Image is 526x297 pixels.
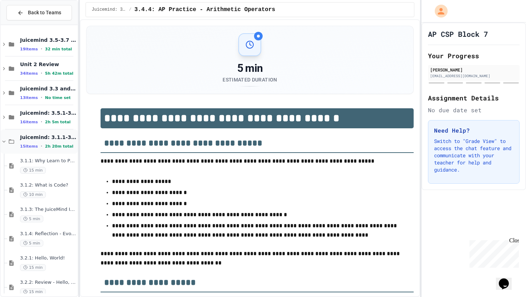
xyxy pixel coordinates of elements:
[428,106,520,114] div: No due date set
[45,47,72,51] span: 32 min total
[223,62,277,75] div: 5 min
[20,95,38,100] span: 13 items
[467,237,519,268] iframe: chat widget
[20,134,76,140] span: Juicemind: 3.1.1-3.4.4
[41,119,42,125] span: •
[41,143,42,149] span: •
[45,95,71,100] span: No time set
[41,46,42,52] span: •
[20,182,76,188] span: 3.1.2: What is Code?
[434,138,513,173] p: Switch to "Grade View" to access the chat feature and communicate with your teacher for help and ...
[20,231,76,237] span: 3.1.4: Reflection - Evolving Technology
[428,93,520,103] h2: Assignment Details
[428,29,488,39] h1: AP CSP Block 7
[41,70,42,76] span: •
[28,9,61,16] span: Back to Teams
[20,61,76,68] span: Unit 2 Review
[20,191,46,198] span: 10 min
[20,47,38,51] span: 19 items
[20,85,76,92] span: Juicemind 3.3 and 3.4 Exercises
[20,120,38,124] span: 16 items
[20,216,43,222] span: 5 min
[20,110,76,116] span: Juicemind: 3.5.1-3.8.4
[20,288,46,295] span: 15 min
[20,279,76,286] span: 3.2.2: Review - Hello, World!
[430,73,517,79] div: [EMAIL_ADDRESS][DOMAIN_NAME]
[20,240,43,247] span: 5 min
[41,95,42,100] span: •
[427,3,449,19] div: My Account
[430,66,517,73] div: [PERSON_NAME]
[3,3,49,45] div: Chat with us now!Close
[45,120,71,124] span: 2h 5m total
[428,51,520,61] h2: Your Progress
[20,158,76,164] span: 3.1.1: Why Learn to Program?
[135,5,276,14] span: 3.4.4: AP Practice - Arithmetic Operators
[6,5,72,20] button: Back to Teams
[129,7,131,13] span: /
[45,144,73,149] span: 2h 20m total
[20,37,76,43] span: Juicemind 3.5-3.7 Exercises
[20,167,46,174] span: 15 min
[496,268,519,290] iframe: chat widget
[92,7,126,13] span: Juicemind: 3.1.1-3.4.4
[20,264,46,271] span: 15 min
[20,255,76,261] span: 3.2.1: Hello, World!
[20,71,38,76] span: 34 items
[434,126,513,135] h3: Need Help?
[45,71,73,76] span: 5h 42m total
[20,207,76,213] span: 3.1.3: The JuiceMind IDE
[223,76,277,83] div: Estimated Duration
[20,144,38,149] span: 15 items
